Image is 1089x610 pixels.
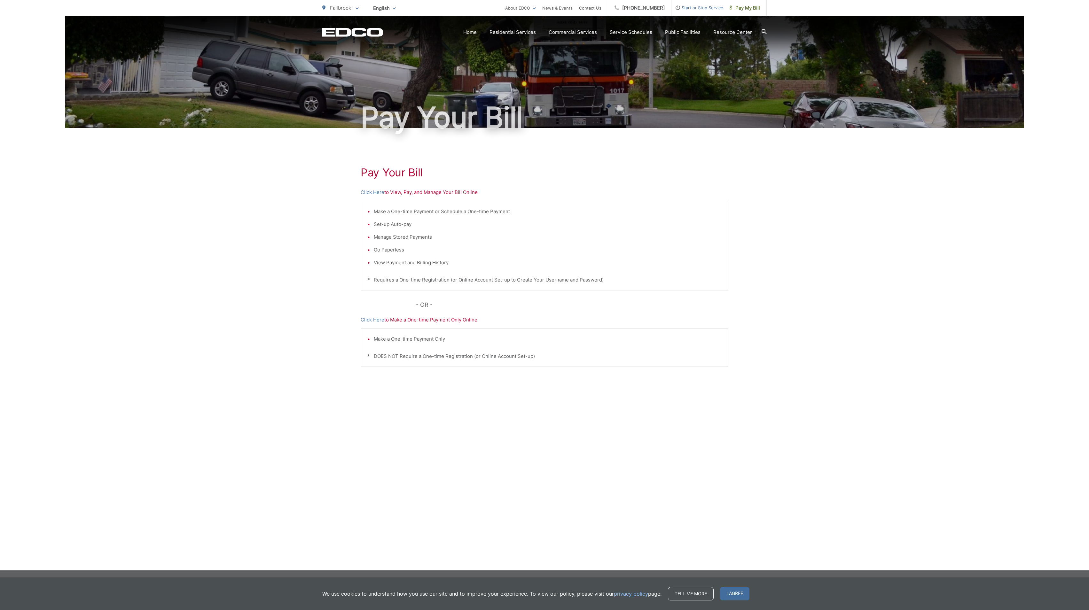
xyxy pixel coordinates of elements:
p: * Requires a One-time Registration (or Online Account Set-up to Create Your Username and Password) [367,276,722,284]
a: Click Here [361,189,384,196]
span: Fallbrook [330,5,351,11]
a: News & Events [542,4,573,12]
a: Tell me more [668,587,714,600]
a: Residential Services [490,28,536,36]
li: Set-up Auto-pay [374,220,722,228]
a: privacy policy [614,590,648,598]
a: Resource Center [713,28,752,36]
p: * DOES NOT Require a One-time Registration (or Online Account Set-up) [367,352,722,360]
a: Public Facilities [665,28,701,36]
li: View Payment and Billing History [374,259,722,266]
li: Manage Stored Payments [374,233,722,241]
p: to View, Pay, and Manage Your Bill Online [361,189,728,196]
p: - OR - [416,300,729,310]
p: to Make a One-time Payment Only Online [361,316,728,324]
li: Make a One-time Payment or Schedule a One-time Payment [374,208,722,215]
li: Make a One-time Payment Only [374,335,722,343]
a: Contact Us [579,4,601,12]
h1: Pay Your Bill [361,166,728,179]
li: Go Paperless [374,246,722,254]
a: Service Schedules [610,28,652,36]
p: We use cookies to understand how you use our site and to improve your experience. To view our pol... [322,590,662,598]
a: Home [463,28,477,36]
span: I agree [720,587,749,600]
a: Commercial Services [549,28,597,36]
span: English [368,3,401,14]
span: Pay My Bill [730,4,760,12]
a: EDCD logo. Return to the homepage. [322,28,383,37]
a: About EDCO [505,4,536,12]
a: Click Here [361,316,384,324]
h1: Pay Your Bill [322,102,767,134]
